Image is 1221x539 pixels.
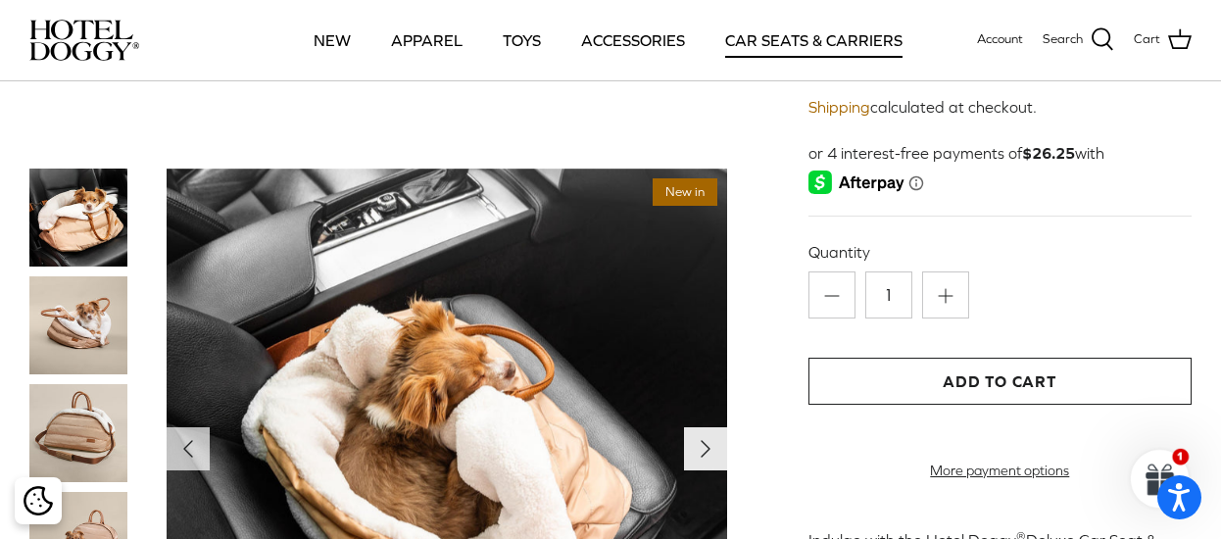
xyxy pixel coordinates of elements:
[808,98,870,116] a: Shipping
[977,29,1023,50] a: Account
[296,7,368,73] a: NEW
[563,7,703,73] a: ACCESSORIES
[167,427,210,470] button: Previous
[653,178,717,207] span: New in
[708,7,920,73] a: CAR SEATS & CARRIERS
[21,484,55,518] button: Cookie policy
[977,31,1023,46] span: Account
[1043,29,1083,50] span: Search
[29,20,139,61] img: hoteldoggycom
[485,7,559,73] a: TOYS
[865,271,912,318] input: Quantity
[373,7,480,73] a: APPAREL
[1043,27,1114,53] a: Search
[291,7,924,73] div: Primary navigation
[15,477,62,524] div: Cookie policy
[808,358,1192,405] button: Add to Cart
[808,463,1192,479] a: More payment options
[808,95,1192,121] div: calculated at checkout.
[808,241,1192,263] label: Quantity
[1134,27,1192,53] a: Cart
[684,427,727,470] button: Next
[1134,29,1160,50] span: Cart
[24,486,53,515] img: Cookie policy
